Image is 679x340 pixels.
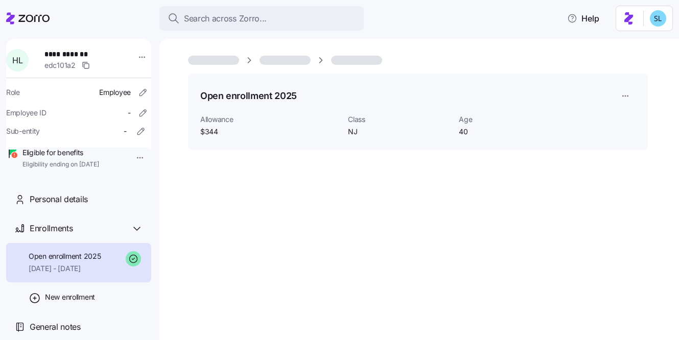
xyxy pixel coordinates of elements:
[6,108,46,118] span: Employee ID
[200,114,340,125] span: Allowance
[45,292,95,302] span: New enrollment
[30,321,81,333] span: General notes
[567,12,599,25] span: Help
[22,148,99,158] span: Eligible for benefits
[124,126,127,136] span: -
[159,6,364,31] button: Search across Zorro...
[6,126,40,136] span: Sub-entity
[29,251,101,261] span: Open enrollment 2025
[22,160,99,169] span: Eligibility ending on [DATE]
[200,89,297,102] h1: Open enrollment 2025
[12,56,22,64] span: H L
[348,127,451,137] span: NJ
[459,114,561,125] span: Age
[99,87,131,98] span: Employee
[650,10,666,27] img: 7c620d928e46699fcfb78cede4daf1d1
[29,263,101,274] span: [DATE] - [DATE]
[44,60,76,70] span: edc101a2
[6,87,20,98] span: Role
[348,114,451,125] span: Class
[30,222,73,235] span: Enrollments
[200,127,340,137] span: $344
[184,12,267,25] span: Search across Zorro...
[559,8,607,29] button: Help
[459,127,561,137] span: 40
[30,193,88,206] span: Personal details
[128,108,131,118] span: -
